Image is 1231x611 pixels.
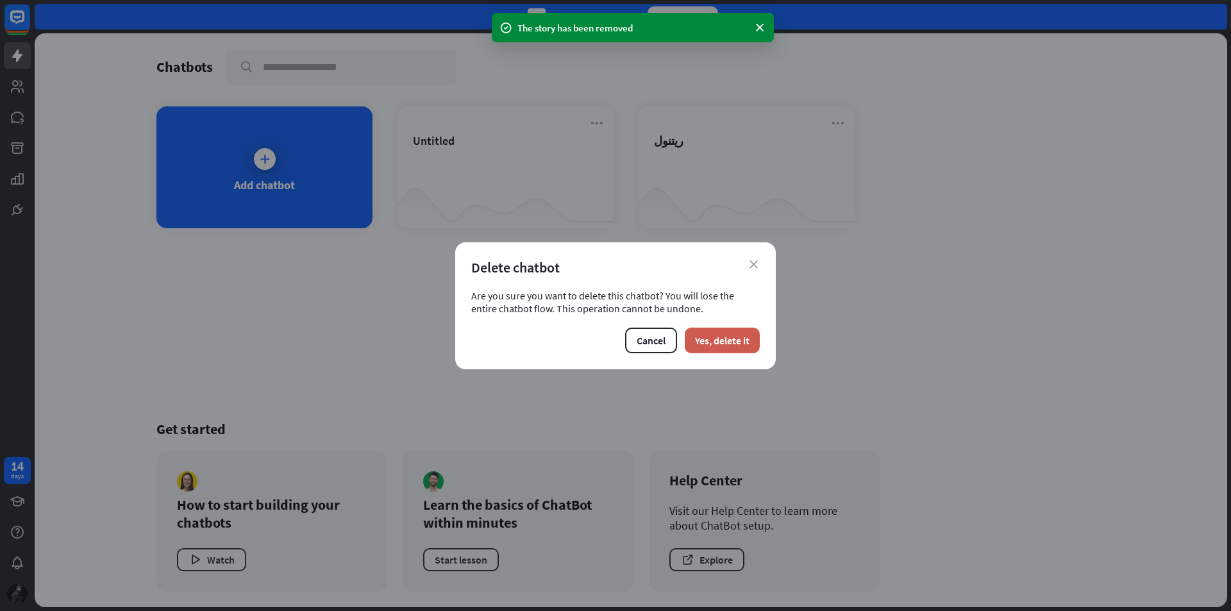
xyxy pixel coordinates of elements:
[749,260,758,269] i: close
[517,21,748,35] div: The story has been removed
[471,289,760,315] div: Are you sure you want to delete this chatbot? You will lose the entire chatbot flow. This operati...
[685,328,760,353] button: Yes, delete it
[10,5,49,44] button: Open LiveChat chat widget
[625,328,677,353] button: Cancel
[471,258,760,276] div: Delete chatbot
